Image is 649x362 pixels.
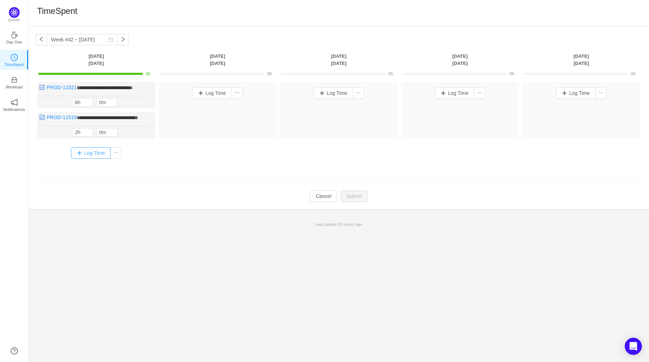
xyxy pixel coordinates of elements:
[625,338,642,355] div: Open Intercom Messenger
[388,71,393,76] span: 0h
[399,52,521,67] th: [DATE] [DATE]
[315,222,362,226] span: Last update:
[3,106,25,113] p: Notifications
[36,52,157,67] th: [DATE] [DATE]
[39,114,45,120] img: 10318
[11,347,18,355] a: icon: question-circle
[71,147,111,159] button: Log Time
[110,147,122,159] button: icon: ellipsis
[11,78,18,86] a: icon: inboxWorkload
[231,87,243,99] button: icon: ellipsis
[510,71,514,76] span: 0h
[267,71,272,76] span: 0h
[341,190,368,202] button: Submit
[36,34,47,45] button: icon: left
[108,37,113,42] i: icon: calendar
[338,222,362,226] span: 20 hours ago
[313,87,353,99] button: Log Time
[146,71,150,76] span: 8h
[9,7,20,18] img: Quantify
[474,87,485,99] button: icon: ellipsis
[6,39,22,45] p: Day One
[47,114,77,120] a: PROD-11519
[39,85,45,90] img: 10318
[310,190,337,202] button: Cancel
[47,85,77,90] a: PROD-11521
[11,76,18,83] i: icon: inbox
[47,34,118,45] input: Select a week
[353,87,364,99] button: icon: ellipsis
[595,87,607,99] button: icon: ellipsis
[435,87,474,99] button: Log Time
[8,18,20,23] p: Quantify
[11,56,18,63] a: icon: clock-circleTimeSpent
[157,52,278,67] th: [DATE] [DATE]
[631,71,635,76] span: 0h
[192,87,232,99] button: Log Time
[5,61,24,68] p: TimeSpent
[37,6,77,16] h1: TimeSpent
[521,52,642,67] th: [DATE] [DATE]
[278,52,399,67] th: [DATE] [DATE]
[11,34,18,41] a: icon: coffeeDay One
[117,34,129,45] button: icon: right
[556,87,596,99] button: Log Time
[11,31,18,39] i: icon: coffee
[11,99,18,106] i: icon: notification
[11,54,18,61] i: icon: clock-circle
[11,101,18,108] a: icon: notificationNotifications
[6,84,22,90] p: Workload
